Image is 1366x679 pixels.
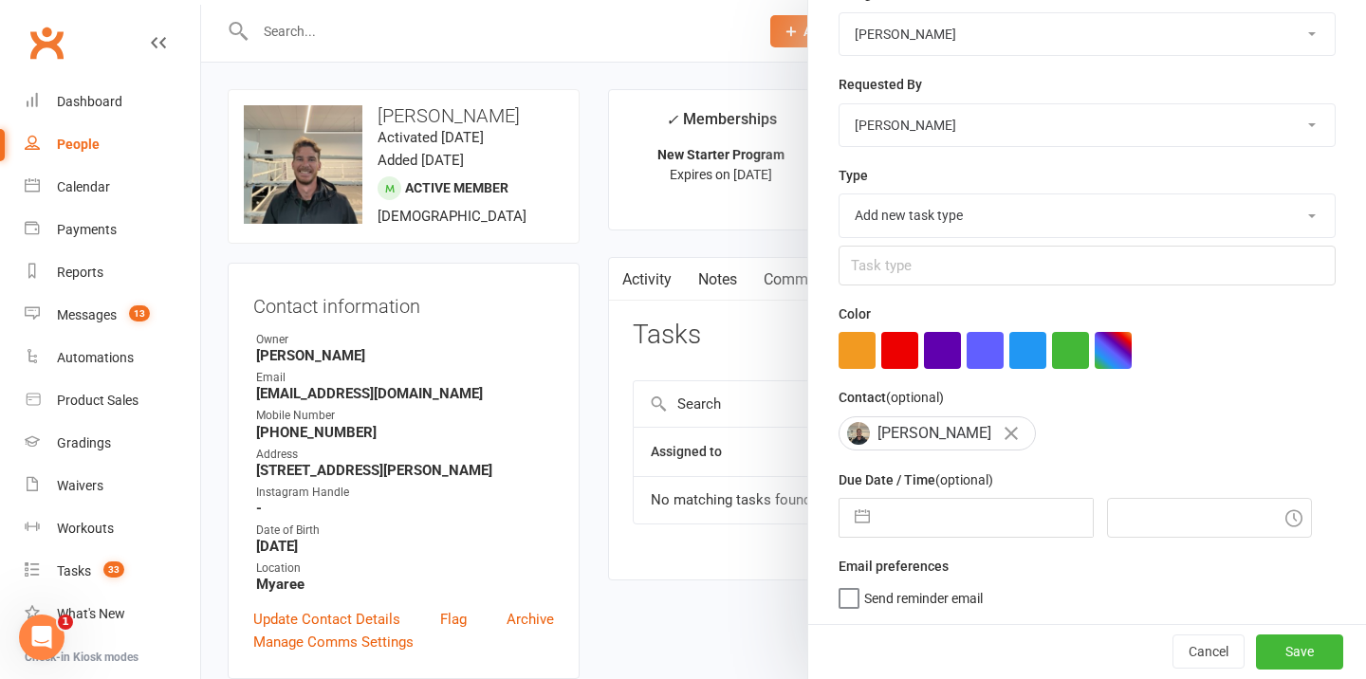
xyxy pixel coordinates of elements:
div: Waivers [57,478,103,493]
a: Messages 13 [25,294,200,337]
a: People [25,123,200,166]
div: [PERSON_NAME] [839,416,1036,450]
a: Product Sales [25,379,200,422]
label: Email preferences [839,556,949,577]
div: Dashboard [57,94,122,109]
a: Calendar [25,166,200,209]
button: Save [1256,634,1343,669]
label: Type [839,165,868,186]
small: (optional) [886,390,944,405]
a: Automations [25,337,200,379]
span: 33 [103,561,124,578]
span: 1 [58,615,73,630]
div: Messages [57,307,117,322]
div: Calendar [57,179,110,194]
label: Contact [839,387,944,408]
div: Workouts [57,521,114,536]
label: Due Date / Time [839,469,993,490]
div: Reports [57,265,103,280]
span: 13 [129,305,150,321]
a: Waivers [25,465,200,507]
a: Workouts [25,507,200,550]
div: Product Sales [57,393,138,408]
div: Payments [57,222,117,237]
span: Send reminder email [864,584,983,606]
div: People [57,137,100,152]
div: Automations [57,350,134,365]
small: (optional) [935,472,993,487]
a: Reports [25,251,200,294]
iframe: Intercom live chat [19,615,65,660]
div: What's New [57,606,125,621]
a: Clubworx [23,19,70,66]
a: Gradings [25,422,200,465]
div: Gradings [57,435,111,450]
div: Tasks [57,563,91,578]
img: Zac Henderson [847,422,870,445]
button: Cancel [1172,634,1245,669]
a: Dashboard [25,81,200,123]
label: Requested By [839,74,922,95]
label: Color [839,303,871,324]
a: Payments [25,209,200,251]
a: Tasks 33 [25,550,200,593]
input: Task type [839,246,1336,285]
a: What's New [25,593,200,635]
